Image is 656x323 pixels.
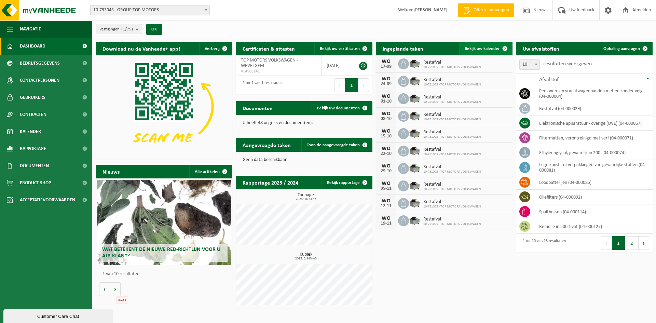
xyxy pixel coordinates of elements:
[534,131,653,145] td: filtermatten, verontreinigd met verf (04-000071)
[409,57,421,69] img: WB-5000-GAL-GY-01
[322,176,372,189] a: Bekijk rapportage
[423,77,481,83] span: Restafval
[423,95,481,100] span: Restafval
[472,7,511,14] span: Offerte aanvragen
[20,21,41,38] span: Navigatie
[534,160,653,175] td: lege kunststof verpakkingen van gevaarlijke stoffen (04-000081)
[534,86,653,101] td: personen -en vrachtwagenbanden met en zonder velg (04-000004)
[243,158,366,162] p: Geen data beschikbaar.
[239,252,372,260] h3: Kubiek
[423,147,481,152] span: Restafval
[409,92,421,104] img: WB-5000-GAL-GY-01
[379,76,393,82] div: WO
[20,191,75,208] span: Acceptatievoorwaarden
[379,181,393,186] div: WO
[543,61,592,67] label: resultaten weergeven
[236,176,305,189] h2: Rapportage 2025 / 2024
[379,216,393,221] div: WO
[423,100,481,104] span: 10-751005 - TOP MOTORS VOLKSWAGEN
[534,101,653,116] td: restafval (04-000029)
[413,8,448,13] strong: [PERSON_NAME]
[301,138,372,152] a: Toon de aangevraagde taken
[534,145,653,160] td: ethyleenglycol, gevaarlijk in 200l (04-000074)
[534,116,653,131] td: elektronische apparatuur - overige (OVE) (04-000067)
[601,236,612,250] button: Previous
[423,83,481,87] span: 10-751005 - TOP MOTORS VOLKSWAGEN
[423,152,481,157] span: 10-751005 - TOP MOTORS VOLKSWAGEN
[314,42,372,55] a: Bekijk uw certificaten
[91,5,209,15] span: 10-793043 - GROUP TOP MOTORS
[307,143,360,147] span: Toon de aangevraagde taken
[110,282,121,296] button: Volgende
[102,247,220,259] span: Wat betekent de nieuwe RED-richtlijn voor u als klant?
[146,24,162,35] button: OK
[312,101,372,115] a: Bekijk uw documenten
[423,205,481,209] span: 10-751005 - TOP MOTORS VOLKSWAGEN
[534,190,653,204] td: oliefilters (04-000092)
[379,134,393,139] div: 15-10
[96,42,187,55] h2: Download nu de Vanheede+ app!
[539,77,559,82] span: Afvalstof
[236,101,279,115] h2: Documenten
[96,24,142,34] button: Vestigingen(1/75)
[379,163,393,169] div: WO
[409,145,421,156] img: WB-5000-GAL-GY-01
[379,94,393,99] div: WO
[534,219,653,234] td: remolie in 200lt-vat (04-000127)
[423,130,481,135] span: Restafval
[236,42,302,55] h2: Certificaten & attesten
[379,111,393,117] div: WO
[20,89,45,106] span: Gebruikers
[20,55,60,72] span: Bedrijfsgegevens
[322,55,352,76] td: [DATE]
[96,165,126,178] h2: Nieuws
[239,198,372,201] span: 2025: 16,517 t
[379,117,393,121] div: 08-10
[121,27,133,31] count: (1/75)
[423,118,481,122] span: 10-751005 - TOP MOTORS VOLKSWAGEN
[99,24,133,35] span: Vestigingen
[236,138,298,151] h2: Aangevraagde taken
[520,60,539,69] span: 10
[317,106,360,110] span: Bekijk uw documenten
[409,127,421,139] img: WB-5000-GAL-GY-01
[534,204,653,219] td: spuitbussen (04-000114)
[379,221,393,226] div: 19-11
[20,123,41,140] span: Kalender
[20,72,59,89] span: Contactpersonen
[379,204,393,208] div: 12-11
[358,78,369,92] button: Next
[423,222,481,226] span: 10-751005 - TOP MOTORS VOLKSWAGEN
[598,42,652,55] a: Ophaling aanvragen
[409,179,421,191] img: WB-5000-GAL-GY-01
[423,60,481,65] span: Restafval
[379,186,393,191] div: 05-11
[102,272,229,277] p: 1 van 10 resultaten
[625,236,639,250] button: 2
[345,78,358,92] button: 1
[409,197,421,208] img: WB-5000-GAL-GY-01
[612,236,625,250] button: 1
[423,164,481,170] span: Restafval
[239,257,372,260] span: 2025: 0,240 m3
[20,174,51,191] span: Product Shop
[239,78,282,93] div: 1 tot 1 van 1 resultaten
[423,182,481,187] span: Restafval
[379,169,393,174] div: 29-10
[379,146,393,151] div: WO
[199,42,232,55] button: Verberg
[639,236,649,250] button: Next
[519,235,566,251] div: 1 tot 10 van 18 resultaten
[379,82,393,86] div: 24-09
[409,75,421,86] img: WB-5000-GAL-GY-01
[241,69,316,74] span: VLA903141
[376,42,430,55] h2: Ingeplande taken
[239,193,372,201] h3: Tonnage
[459,42,512,55] a: Bekijk uw kalender
[423,170,481,174] span: 10-751005 - TOP MOTORS VOLKSWAGEN
[379,151,393,156] div: 22-10
[189,165,232,178] a: Alle artikelen
[3,308,114,323] iframe: chat widget
[423,135,481,139] span: 10-751005 - TOP MOTORS VOLKSWAGEN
